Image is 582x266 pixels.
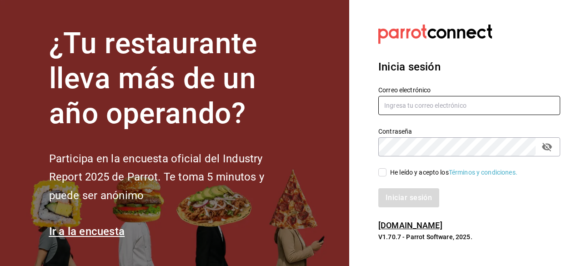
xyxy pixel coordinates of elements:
label: Contraseña [378,128,560,135]
div: He leído y acepto los [390,168,517,177]
a: Ir a la encuesta [49,225,125,238]
h3: Inicia sesión [378,59,560,75]
input: Ingresa tu correo electrónico [378,96,560,115]
a: Términos y condiciones. [449,169,517,176]
h1: ¿Tu restaurante lleva más de un año operando? [49,26,295,131]
h2: Participa en la encuesta oficial del Industry Report 2025 de Parrot. Te toma 5 minutos y puede se... [49,150,295,205]
p: V1.70.7 - Parrot Software, 2025. [378,232,560,241]
button: passwordField [539,139,555,155]
a: [DOMAIN_NAME] [378,221,442,230]
label: Correo electrónico [378,87,560,93]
